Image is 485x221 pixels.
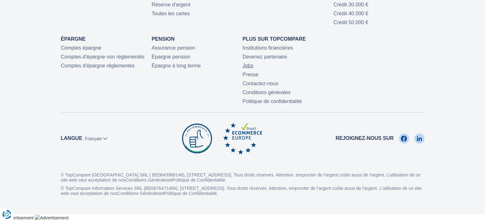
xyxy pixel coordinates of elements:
[243,72,259,77] a: Presse
[243,54,287,59] a: Devenez partenaire
[334,2,368,7] a: Crédit 30.000 €
[152,11,190,16] a: Toutes les cartes
[152,2,190,7] a: Réserve d'argent
[117,191,160,196] a: Conditions Générales
[243,36,306,42] a: Plus sur TopCompare
[417,134,422,144] img: LinkedIn TopCompare
[334,20,368,25] a: Crédit 50.000 €
[181,123,213,155] img: Be commerce TopCompare
[126,177,169,183] a: Conditions Générales
[61,186,424,196] p: © TopCompare Information Services SRL (BE0676471466), [STREET_ADDRESS]. Tous droits réservés. Att...
[243,90,290,95] a: Conditions générales
[243,45,293,51] a: Institutions financières
[243,99,302,104] a: Politique de confidentialité
[223,123,262,155] img: Ecommerce Europe TopCompare
[401,134,407,144] img: Facebook TopCompare
[164,191,217,196] a: Politique de Confidentialité
[152,54,190,59] a: Épargne pension
[152,63,201,68] a: Épargne à long terme
[61,63,135,68] a: Comptes d'épargne réglementés
[61,135,83,142] label: Langue
[172,177,225,183] a: Politique de Confidentialité
[61,167,424,183] p: © TopCompare [GEOGRAPHIC_DATA] SRL ( BE0643988146), [STREET_ADDRESS]. Tous droits réservés. Atten...
[243,81,278,86] a: Contactez-nous
[152,45,195,51] a: Assurance pension
[152,36,175,42] a: Pension
[243,63,254,68] a: Jobs
[61,54,145,59] a: Comptes d'épargne non réglementés
[334,11,368,16] a: Crédit 40.000 €
[35,215,68,221] img: Advertisement
[61,45,101,51] a: Comptes épargne
[61,36,86,42] a: Épargne
[335,135,393,142] span: Rejoignez-nous sur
